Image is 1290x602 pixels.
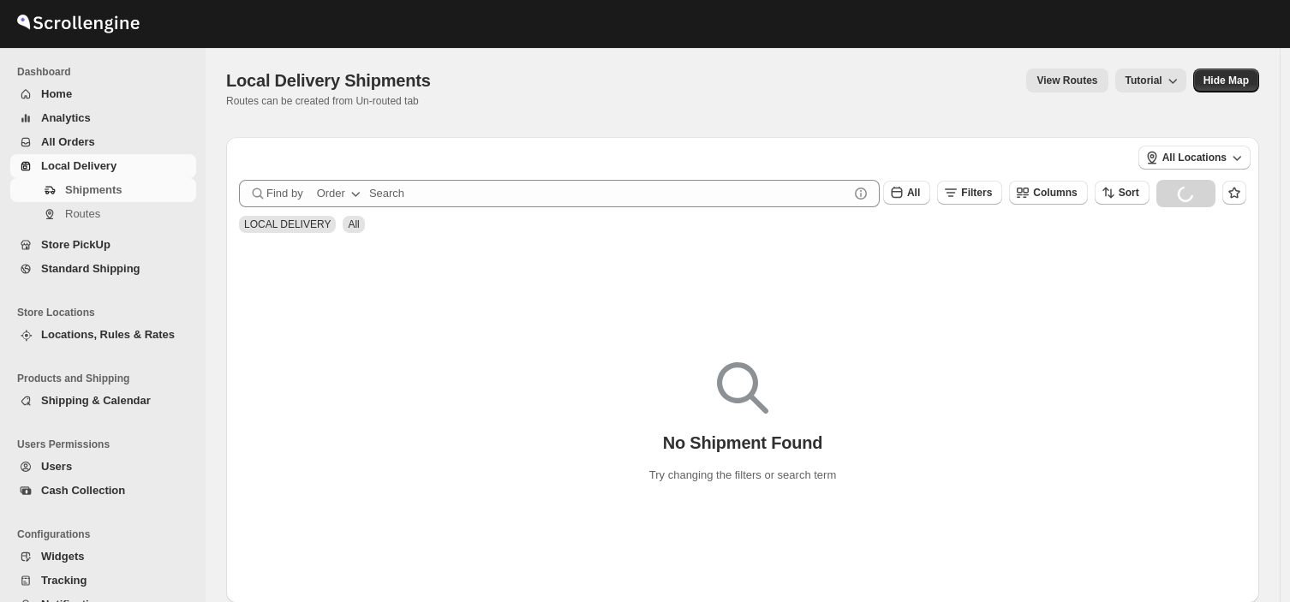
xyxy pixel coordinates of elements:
[41,550,84,563] span: Widgets
[883,181,930,205] button: All
[663,432,823,453] p: No Shipment Found
[10,389,196,413] button: Shipping & Calendar
[65,183,122,196] span: Shipments
[1126,75,1162,86] span: Tutorial
[10,569,196,593] button: Tracking
[961,187,992,199] span: Filters
[1009,181,1087,205] button: Columns
[649,467,836,484] p: Try changing the filters or search term
[1095,181,1150,205] button: Sort
[1193,69,1259,92] button: Map action label
[65,207,100,220] span: Routes
[369,180,849,207] input: Search
[10,323,196,347] button: Locations, Rules & Rates
[907,187,920,199] span: All
[41,87,72,100] span: Home
[41,159,116,172] span: Local Delivery
[1138,146,1251,170] button: All Locations
[226,94,438,108] p: Routes can be created from Un-routed tab
[41,111,91,124] span: Analytics
[10,455,196,479] button: Users
[1203,74,1249,87] span: Hide Map
[317,185,345,202] div: Order
[41,484,125,497] span: Cash Collection
[10,202,196,226] button: Routes
[41,394,151,407] span: Shipping & Calendar
[41,328,175,341] span: Locations, Rules & Rates
[10,130,196,154] button: All Orders
[348,218,359,230] span: All
[41,574,87,587] span: Tracking
[41,135,95,148] span: All Orders
[226,71,431,90] span: Local Delivery Shipments
[307,180,374,207] button: Order
[1036,74,1097,87] span: View Routes
[10,479,196,503] button: Cash Collection
[1119,187,1139,199] span: Sort
[937,181,1002,205] button: Filters
[10,82,196,106] button: Home
[266,185,303,202] span: Find by
[10,178,196,202] button: Shipments
[1115,69,1186,92] button: Tutorial
[17,438,197,451] span: Users Permissions
[17,306,197,319] span: Store Locations
[10,106,196,130] button: Analytics
[17,65,197,79] span: Dashboard
[244,218,331,230] span: LOCAL DELIVERY
[41,460,72,473] span: Users
[17,372,197,385] span: Products and Shipping
[1033,187,1077,199] span: Columns
[1162,151,1227,164] span: All Locations
[1026,69,1108,92] button: view route
[41,238,110,251] span: Store PickUp
[41,262,140,275] span: Standard Shipping
[17,527,197,541] span: Configurations
[10,545,196,569] button: Widgets
[717,362,768,414] img: Empty search results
